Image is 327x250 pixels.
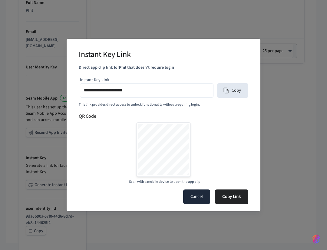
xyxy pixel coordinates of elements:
label: Instant Key Link [80,77,109,83]
button: Cancel [183,189,210,204]
span: This link provides direct access to unlock functionality without requiring login. [79,102,200,107]
h6: QR Code [79,113,248,120]
span: Scan with a mobile device to open the app clip [129,179,200,185]
img: SeamLogoGradient.69752ec5.svg [312,234,320,244]
strong: Phil [119,64,126,71]
button: Copy [217,83,248,98]
button: Copy Link [215,189,248,204]
p: Direct app clip link for that doesn't require login [79,64,248,71]
h2: Instant Key Link [79,46,131,64]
